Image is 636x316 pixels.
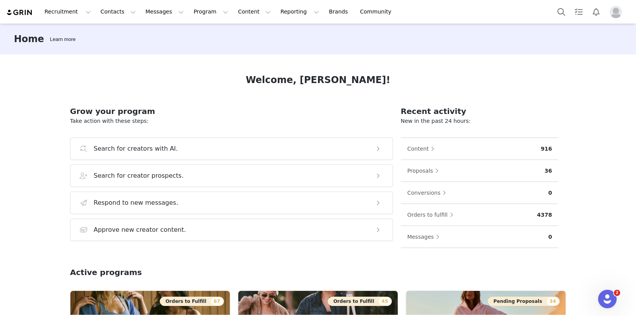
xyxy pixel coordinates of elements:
[189,3,233,20] button: Program
[614,290,620,296] span: 2
[94,198,178,207] h3: Respond to new messages.
[541,145,552,153] p: 916
[545,167,552,175] p: 36
[598,290,617,308] iframe: Intercom live chat
[407,187,450,199] button: Conversions
[70,219,393,241] button: Approve new creator content.
[70,138,393,160] button: Search for creators with AI.
[6,9,33,16] img: grin logo
[246,73,390,87] h1: Welcome, [PERSON_NAME]!
[401,117,558,125] p: New in the past 24 hours:
[70,165,393,187] button: Search for creator prospects.
[70,192,393,214] button: Respond to new messages.
[160,297,224,306] button: Orders to Fulfill67
[94,225,186,234] h3: Approve new creator content.
[40,3,96,20] button: Recruitment
[141,3,188,20] button: Messages
[324,3,355,20] a: Brands
[233,3,275,20] button: Content
[401,105,558,117] h2: Recent activity
[96,3,140,20] button: Contacts
[570,3,587,20] a: Tasks
[407,209,457,221] button: Orders to fulfill
[70,117,393,125] p: Take action with these steps:
[48,36,77,43] div: Tooltip anchor
[407,165,443,177] button: Proposals
[94,171,184,180] h3: Search for creator prospects.
[553,3,570,20] button: Search
[70,267,142,278] h2: Active programs
[588,3,605,20] button: Notifications
[14,32,44,46] h3: Home
[548,233,552,241] p: 0
[537,211,552,219] p: 4378
[605,6,630,18] button: Profile
[407,231,444,243] button: Messages
[407,143,439,155] button: Content
[610,6,622,18] img: placeholder-profile.jpg
[488,297,560,306] button: Pending Proposals34
[94,144,178,153] h3: Search for creators with AI.
[548,189,552,197] p: 0
[356,3,400,20] a: Community
[328,297,392,306] button: Orders to Fulfill45
[276,3,324,20] button: Reporting
[70,105,393,117] h2: Grow your program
